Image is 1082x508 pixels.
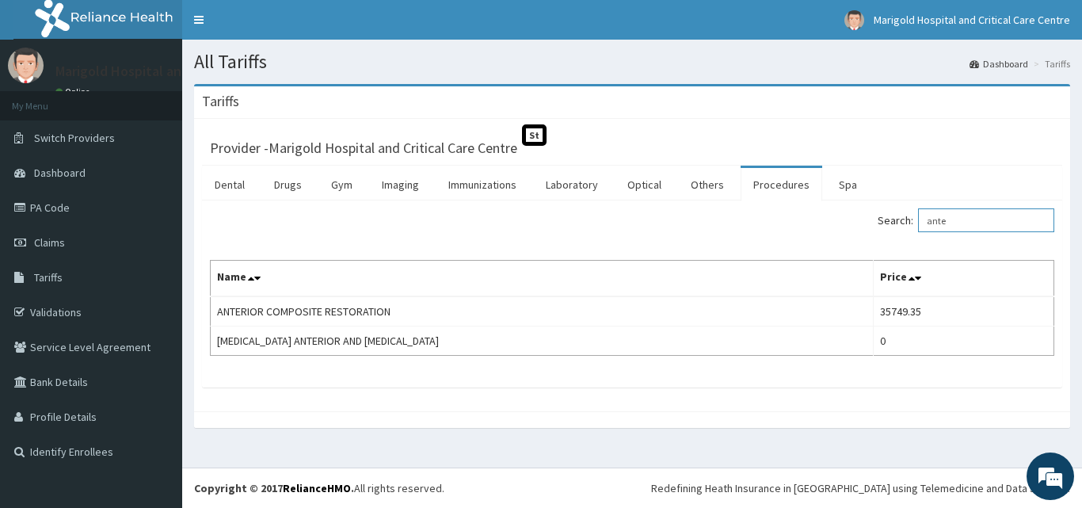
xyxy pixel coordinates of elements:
[34,166,86,180] span: Dashboard
[34,235,65,250] span: Claims
[261,168,314,201] a: Drugs
[741,168,822,201] a: Procedures
[873,296,1053,327] td: 35749.35
[182,468,1082,508] footer: All rights reserved.
[34,270,63,285] span: Tariffs
[1030,57,1070,71] li: Tariffs
[34,131,115,145] span: Switch Providers
[8,339,302,395] textarea: Type your message and hit 'Enter'
[873,327,1053,356] td: 0
[873,261,1053,297] th: Price
[283,481,351,495] a: RelianceHMO
[92,153,219,313] span: We're online!
[82,89,266,109] div: Chat with us now
[878,208,1054,232] label: Search:
[8,48,44,83] img: User Image
[678,168,737,201] a: Others
[260,8,298,46] div: Minimize live chat window
[210,141,517,155] h3: Provider - Marigold Hospital and Critical Care Centre
[615,168,674,201] a: Optical
[874,13,1070,27] span: Marigold Hospital and Critical Care Centre
[29,79,64,119] img: d_794563401_company_1708531726252_794563401
[651,480,1070,496] div: Redefining Heath Insurance in [GEOGRAPHIC_DATA] using Telemedicine and Data Science!
[211,296,874,327] td: ANTERIOR COMPOSITE RESTORATION
[918,208,1054,232] input: Search:
[318,168,365,201] a: Gym
[533,168,611,201] a: Laboratory
[211,261,874,297] th: Name
[194,52,1070,72] h1: All Tariffs
[194,481,354,495] strong: Copyright © 2017 .
[436,168,529,201] a: Immunizations
[55,86,93,97] a: Online
[826,168,870,201] a: Spa
[844,10,864,30] img: User Image
[202,94,239,109] h3: Tariffs
[202,168,257,201] a: Dental
[211,327,874,356] td: [MEDICAL_DATA] ANTERIOR AND [MEDICAL_DATA]
[55,64,313,78] p: Marigold Hospital and Critical Care Centre
[522,124,547,146] span: St
[369,168,432,201] a: Imaging
[970,57,1028,71] a: Dashboard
